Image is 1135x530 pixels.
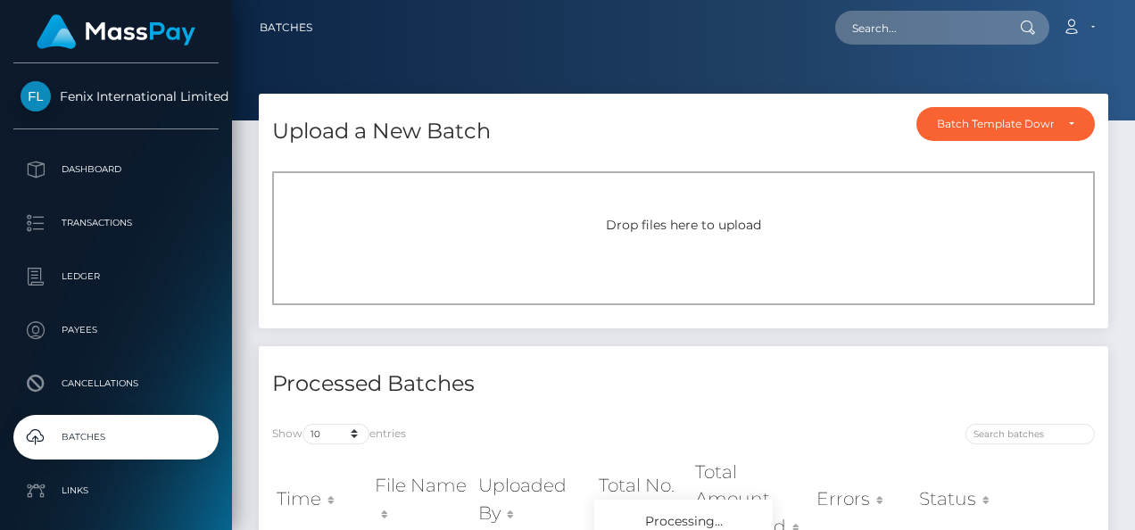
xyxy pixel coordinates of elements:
select: Showentries [302,424,369,444]
span: Fenix International Limited [13,88,219,104]
p: Batches [21,424,211,451]
a: Ledger [13,254,219,299]
p: Payees [21,317,211,344]
h4: Processed Batches [272,369,670,400]
img: Fenix International Limited [21,81,51,112]
input: Search... [835,11,1003,45]
h4: Upload a New Batch [272,116,491,147]
p: Cancellations [21,370,211,397]
a: Cancellations [13,361,219,406]
span: Drop files here to upload [606,217,761,233]
p: Ledger [21,263,211,290]
p: Dashboard [21,156,211,183]
div: Batch Template Download [937,117,1054,131]
a: Links [13,468,219,513]
a: Batches [260,9,312,46]
a: Batches [13,415,219,460]
a: Transactions [13,201,219,245]
img: MassPay Logo [37,14,195,49]
p: Links [21,477,211,504]
input: Search batches [965,424,1095,444]
p: Transactions [21,210,211,236]
a: Payees [13,308,219,352]
label: Show entries [272,424,406,444]
button: Batch Template Download [916,107,1095,141]
a: Dashboard [13,147,219,192]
